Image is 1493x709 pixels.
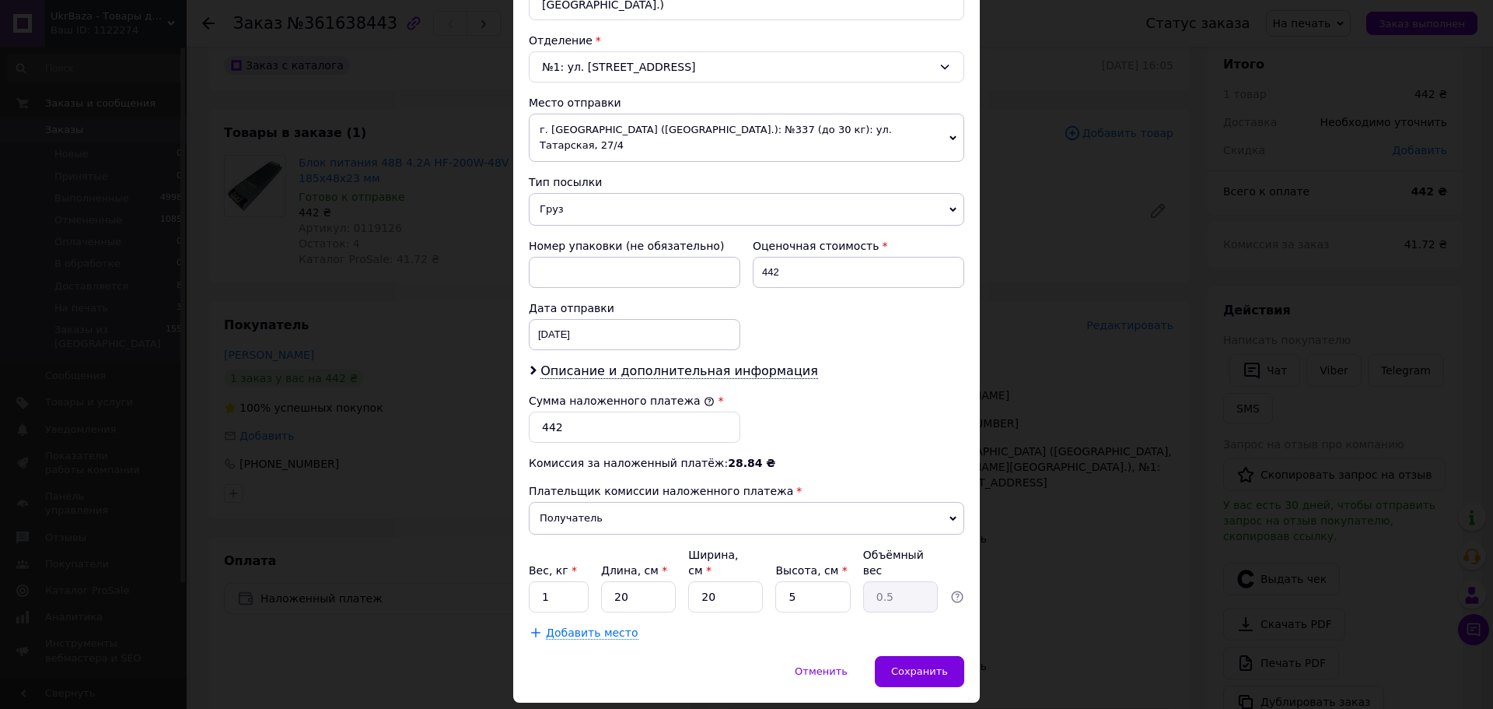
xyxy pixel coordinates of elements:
span: Место отправки [529,97,621,109]
label: Длина, см [601,564,667,577]
div: №1: ул. [STREET_ADDRESS] [529,51,964,82]
span: г. [GEOGRAPHIC_DATA] ([GEOGRAPHIC_DATA].): №337 (до 30 кг): ул. Татарская, 27/4 [529,114,964,162]
label: Вес, кг [529,564,577,577]
span: Описание и дополнительная информация [540,363,818,379]
div: Дата отправки [529,300,740,316]
span: Отменить [795,665,848,677]
div: Комиссия за наложенный платёж: [529,455,964,471]
span: Сохранить [891,665,948,677]
span: Груз [529,193,964,226]
span: Добавить место [546,627,638,640]
label: Высота, см [775,564,847,577]
div: Отделение [529,33,964,48]
div: Номер упаковки (не обязательно) [529,238,740,254]
span: Получатель [529,502,964,535]
span: Плательщик комиссии наложенного платежа [529,485,793,497]
label: Сумма наложенного платежа [529,395,715,407]
span: Тип посылки [529,176,602,188]
span: 28.84 ₴ [728,457,775,469]
label: Ширина, см [688,549,738,577]
div: Объёмный вес [863,547,938,578]
div: Оценочная стоимость [753,238,964,254]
